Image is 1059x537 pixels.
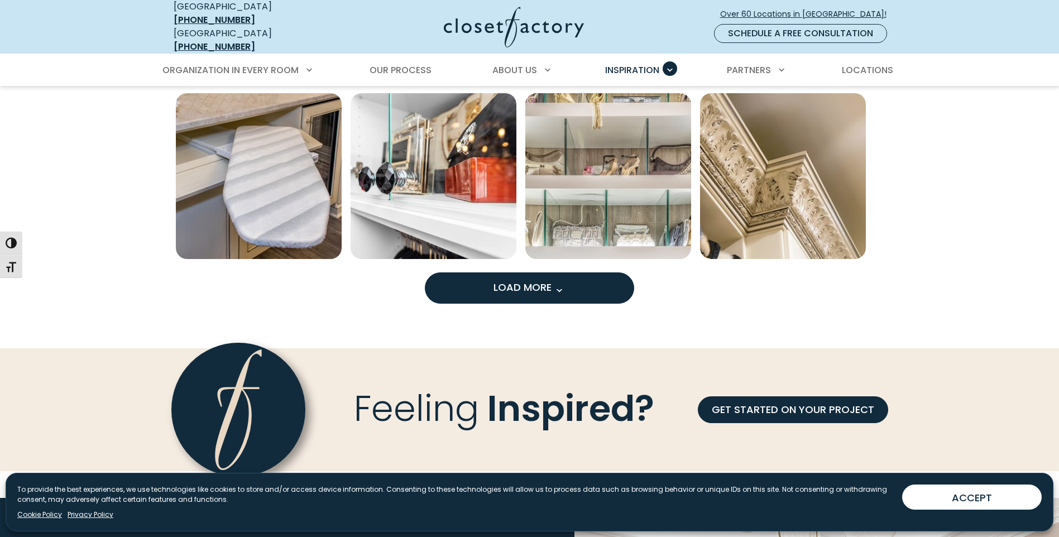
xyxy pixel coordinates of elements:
nav: Primary Menu [155,55,905,86]
a: Privacy Policy [68,510,113,520]
span: Feeling [354,383,479,433]
button: Load more inspiration gallery images [425,272,634,304]
span: Over 60 Locations in [GEOGRAPHIC_DATA]! [720,8,895,20]
a: Open inspiration gallery to preview enlarged image [351,93,516,259]
button: ACCEPT [902,485,1042,510]
span: About Us [492,64,537,76]
a: [PHONE_NUMBER] [174,40,255,53]
img: Glass doors with crystal knobs [351,93,516,259]
img: glass shelf dividers create stylized cubbies [525,93,691,259]
a: Over 60 Locations in [GEOGRAPHIC_DATA]! [720,4,896,24]
span: Organization in Every Room [162,64,299,76]
span: Our Process [370,64,432,76]
div: [GEOGRAPHIC_DATA] [174,27,336,54]
a: Open inspiration gallery to preview enlarged image [700,93,866,259]
span: Locations [842,64,893,76]
a: [PHONE_NUMBER] [174,13,255,26]
img: Closet Factory Logo [444,7,584,47]
a: Cookie Policy [17,510,62,520]
a: Schedule a Free Consultation [714,24,887,43]
span: Inspiration [605,64,659,76]
span: Partners [727,64,771,76]
span: Load More [493,280,566,294]
a: Open inspiration gallery to preview enlarged image [176,93,342,259]
a: Open inspiration gallery to preview enlarged image [525,93,691,259]
p: To provide the best experiences, we use technologies like cookies to store and/or access device i... [17,485,893,505]
img: Ironing board behind door [176,93,342,259]
img: Acanthus crown molding [700,93,866,259]
a: GET STARTED ON YOUR PROJECT [698,396,888,423]
span: Inspired? [487,383,654,433]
